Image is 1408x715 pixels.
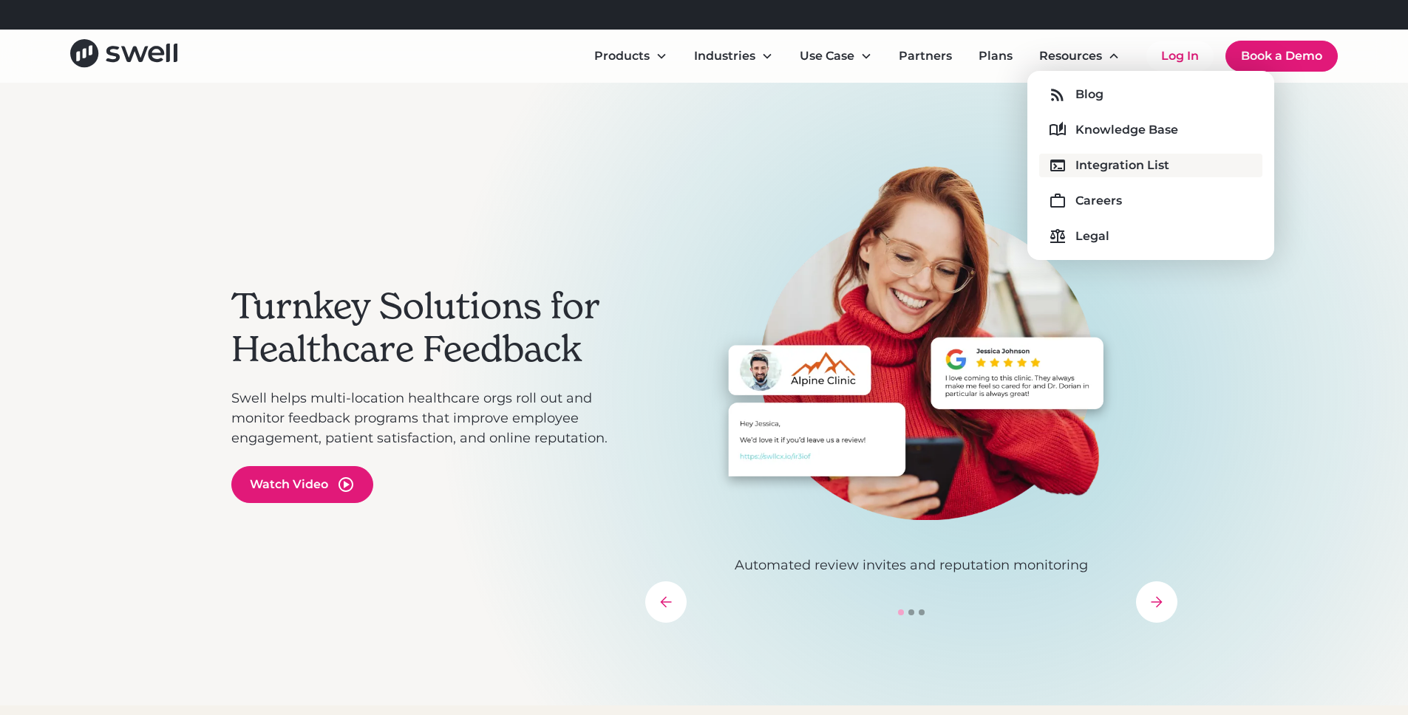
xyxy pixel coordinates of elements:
[1027,71,1274,260] nav: Resources
[1027,41,1132,71] div: Resources
[800,47,854,65] div: Use Case
[967,41,1024,71] a: Plans
[1075,157,1169,174] div: Integration List
[919,609,925,615] div: Show slide 3 of 3
[1136,581,1177,623] div: next slide
[1039,154,1262,177] a: Integration List
[1075,121,1178,139] div: Knowledge Base
[1225,41,1338,72] a: Book a Demo
[1148,555,1408,715] iframe: Chat Widget
[898,609,904,615] div: Show slide 1 of 3
[1039,47,1102,65] div: Resources
[250,476,328,493] div: Watch Video
[1039,118,1262,142] a: Knowledge Base
[645,165,1177,623] div: carousel
[682,41,785,71] div: Industries
[1075,192,1122,210] div: Careers
[694,47,755,65] div: Industries
[887,41,964,71] a: Partners
[645,555,1177,575] p: Automated review invites and reputation monitoring
[1146,41,1214,71] a: Log In
[70,39,177,72] a: home
[1039,225,1262,248] a: Legal
[231,285,630,370] h2: Turnkey Solutions for Healthcare Feedback
[645,581,687,623] div: previous slide
[231,389,630,448] p: Swell helps multi-location healthcare orgs roll out and monitor feedback programs that improve em...
[582,41,679,71] div: Products
[788,41,884,71] div: Use Case
[1039,189,1262,213] a: Careers
[1039,83,1262,106] a: Blog
[594,47,650,65] div: Products
[231,466,373,503] a: open lightbox
[1075,227,1109,245] div: Legal
[1075,86,1103,103] div: Blog
[645,165,1177,575] div: 1 of 3
[908,609,914,615] div: Show slide 2 of 3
